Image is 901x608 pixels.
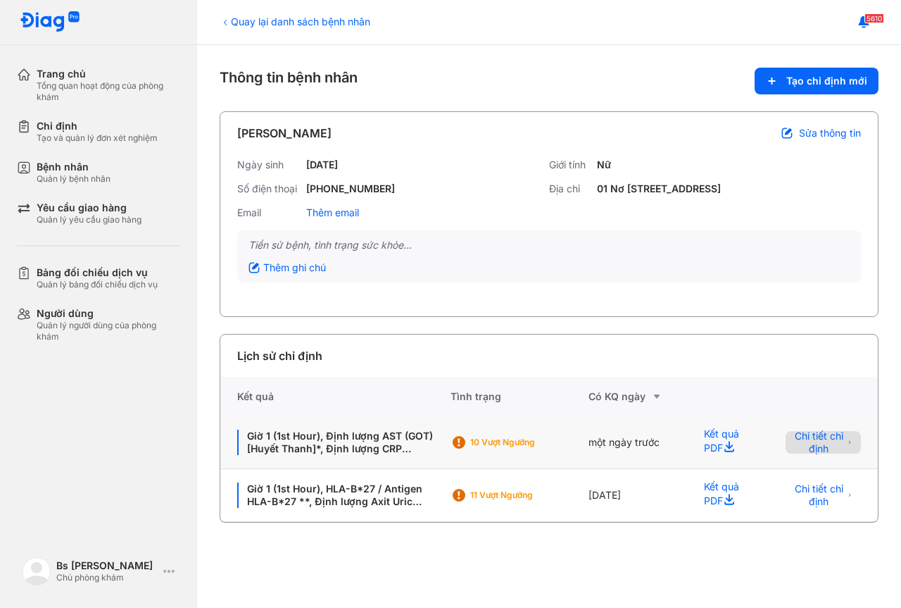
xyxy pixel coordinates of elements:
span: Chi tiết chỉ định [794,430,843,455]
button: Tạo chỉ định mới [755,68,878,94]
div: 01 Nơ [STREET_ADDRESS] [597,182,721,195]
div: [DATE] [588,469,687,522]
div: 11 Vượt ngưỡng [470,490,583,501]
div: Thêm email [306,206,359,219]
span: Tạo chỉ định mới [786,75,867,87]
div: Có KQ ngày [588,388,687,405]
div: [PERSON_NAME] [237,125,332,142]
div: Giờ 1 (1st Hour), Định lượng AST (GOT) [Huyết Thanh]*, Định lượng CRP [Huyết Thanh], Đo hoạt độ A... [237,430,434,455]
span: 5610 [864,13,884,23]
button: Chi tiết chỉ định [786,484,861,507]
span: Sửa thông tin [799,127,861,139]
div: Quản lý bảng đối chiếu dịch vụ [37,279,158,290]
div: Thông tin bệnh nhân [220,68,878,94]
div: Tình trạng [450,377,588,416]
div: Giờ 1 (1st Hour), HLA-B*27 / Antigen HLA-B*27 **, Định lượng Axit Uric [[PERSON_NAME]]*, Định lượ... [237,483,434,508]
div: Bs [PERSON_NAME] [56,559,158,572]
div: Số điện thoại [237,182,301,195]
div: một ngày trước [588,416,687,469]
div: Kết quả [220,377,450,416]
div: Tiền sử bệnh, tình trạng sức khỏe... [248,239,850,252]
div: Yêu cầu giao hàng [37,201,141,214]
img: logo [20,11,80,33]
span: Chi tiết chỉ định [794,483,843,508]
div: [PHONE_NUMBER] [306,182,395,195]
div: Bệnh nhân [37,161,111,173]
div: Giới tính [549,159,591,171]
div: Kết quả PDF [687,416,769,469]
div: [DATE] [306,159,338,171]
div: Bảng đối chiếu dịch vụ [37,266,158,279]
div: Chỉ định [37,120,158,132]
div: Trang chủ [37,68,180,80]
div: Quay lại danh sách bệnh nhân [220,14,370,29]
div: Thêm ghi chú [248,261,326,274]
div: Lịch sử chỉ định [237,347,322,364]
div: Chủ phòng khám [56,572,158,583]
img: logo [23,557,51,585]
div: Quản lý bệnh nhân [37,173,111,185]
div: Tạo và quản lý đơn xét nghiệm [37,132,158,144]
div: Nữ [597,159,611,171]
div: Quản lý yêu cầu giao hàng [37,214,141,225]
div: Người dùng [37,307,180,320]
div: Kết quả PDF [687,469,769,522]
div: Email [237,206,301,219]
div: 10 Vượt ngưỡng [470,437,583,448]
div: Địa chỉ [549,182,591,195]
div: Tổng quan hoạt động của phòng khám [37,80,180,103]
div: Ngày sinh [237,159,301,171]
div: Quản lý người dùng của phòng khám [37,320,180,342]
button: Chi tiết chỉ định [786,431,861,454]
